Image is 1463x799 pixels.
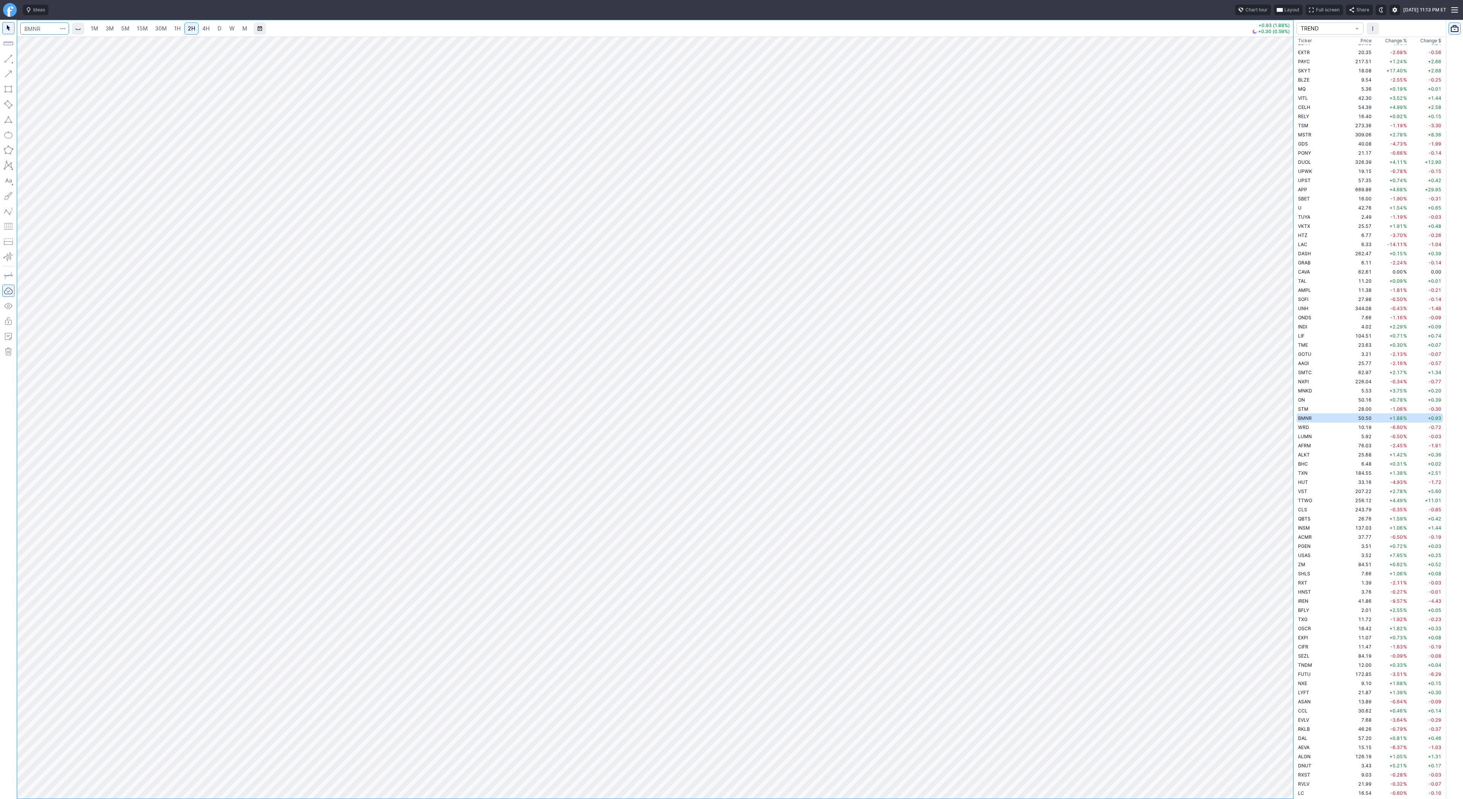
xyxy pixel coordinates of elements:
span: % [1403,287,1407,293]
span: Ideas [33,6,45,14]
span: Full screen [1316,6,1340,14]
td: 6.77 [1345,231,1373,240]
span: % [1403,59,1407,64]
td: 7.66 [1345,313,1373,322]
span: +8.36 [1428,132,1441,138]
span: % [1403,260,1407,266]
span: % [1403,452,1407,458]
button: Toggle dark mode [1376,5,1386,15]
span: VITL [1298,95,1308,101]
a: 30M [152,22,170,35]
button: portfolio-watchlist-select [1297,22,1364,35]
span: % [1403,342,1407,348]
span: % [1403,269,1407,275]
span: -0.09 [1429,315,1441,320]
span: -0.15 [1429,168,1441,174]
a: 1M [87,22,102,35]
button: Interval [72,22,84,35]
button: Ideas [23,5,48,15]
button: Arrow [2,68,14,80]
button: Rectangle [2,83,14,95]
span: 0.00 [1393,269,1403,275]
td: 262.47 [1345,249,1373,258]
span: % [1403,424,1407,430]
button: Chart tour [1235,5,1271,15]
a: 3M [102,22,117,35]
span: % [1403,95,1407,101]
span: +4.99 [1389,104,1403,110]
span: SMTC [1298,370,1312,375]
span: +0.30 (0.59%) [1258,29,1290,34]
a: 4H [199,22,213,35]
span: +0.15 [1389,251,1403,256]
a: 2H [184,22,198,35]
span: AFRM [1298,443,1311,448]
span: SOFI [1298,296,1308,302]
span: -1.90 [1390,196,1403,202]
span: % [1403,214,1407,220]
span: -0.14 [1429,296,1441,302]
td: 25.57 [1345,221,1373,231]
span: +4.11 [1389,159,1403,165]
span: -0.50 [1390,296,1403,302]
button: Brush [2,190,14,202]
span: Change % [1385,37,1407,45]
span: -0.72 [1429,424,1441,430]
button: Range [254,22,266,35]
td: 18.08 [1345,66,1373,75]
button: XABCD [2,159,14,171]
button: Layout [1274,5,1303,15]
span: +1.42 [1389,452,1403,458]
span: +0.65 [1428,205,1441,211]
span: % [1403,306,1407,311]
span: % [1403,379,1407,384]
span: +1.88 [1389,415,1403,421]
span: 4H [202,25,210,32]
span: -2.45 [1390,443,1403,448]
span: % [1403,333,1407,339]
span: BHC [1298,461,1308,467]
button: Polygon [2,144,14,156]
span: % [1403,141,1407,147]
span: -0.78 [1390,168,1403,174]
span: PONY [1298,150,1311,156]
button: Settings [1389,5,1400,15]
span: +1.24 [1389,59,1403,64]
td: 226.04 [1345,377,1373,386]
a: 15M [133,22,151,35]
span: % [1403,178,1407,183]
td: 344.08 [1345,304,1373,313]
span: -0.56 [1429,50,1441,55]
span: UPWK [1298,168,1312,174]
span: -2.16 [1390,360,1403,366]
span: +0.07 [1428,342,1441,348]
span: -1.48 [1429,306,1441,311]
span: % [1403,50,1407,55]
button: Text [2,175,14,187]
span: +0.36 [1428,452,1441,458]
button: Portfolio watchlist [1449,22,1461,35]
td: 326.39 [1345,157,1373,167]
span: -1.91 [1429,443,1441,448]
span: -6.60 [1390,424,1403,430]
span: % [1403,223,1407,229]
span: DASH [1298,251,1311,256]
span: VKTX [1298,223,1310,229]
span: BMNR [1298,415,1312,421]
span: -1.81 [1390,287,1403,293]
span: % [1403,205,1407,211]
span: +1.44 [1428,95,1441,101]
span: +0.01 [1428,278,1441,284]
a: D [213,22,226,35]
td: 42.30 [1345,93,1373,102]
a: Finviz.com [3,3,17,17]
span: NXPI [1298,379,1309,384]
span: U [1298,205,1301,211]
span: LIF [1298,333,1305,339]
span: -0.57 [1429,360,1441,366]
span: +0.48 [1428,223,1441,229]
span: -1.06 [1390,406,1403,412]
td: 23.63 [1345,340,1373,349]
span: EXTR [1298,50,1310,55]
span: % [1403,278,1407,284]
